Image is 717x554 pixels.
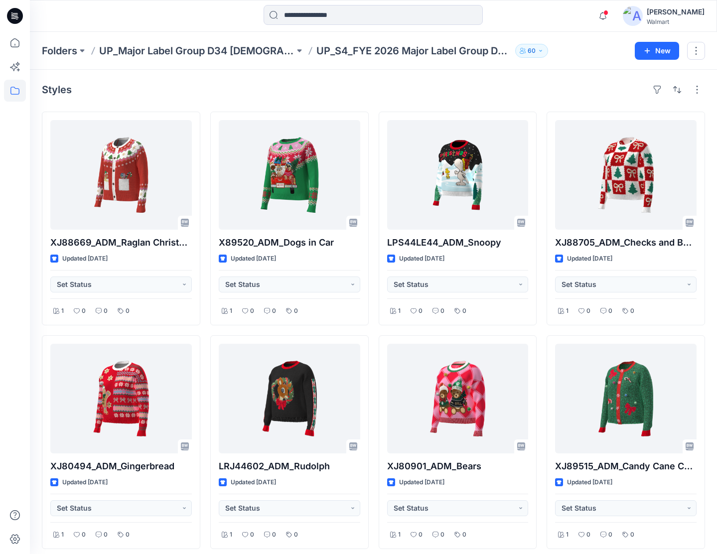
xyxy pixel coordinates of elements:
[50,344,192,453] a: XJ80494_ADM_Gingerbread
[462,530,466,540] p: 0
[566,306,569,316] p: 1
[635,42,679,60] button: New
[630,530,634,540] p: 0
[586,530,590,540] p: 0
[608,530,612,540] p: 0
[647,6,705,18] div: [PERSON_NAME]
[387,120,529,230] a: LPS44LE44_ADM_Snoopy
[272,530,276,540] p: 0
[104,530,108,540] p: 0
[608,306,612,316] p: 0
[50,236,192,250] p: XJ88669_ADM_Raglan Christmas Cardi
[440,306,444,316] p: 0
[566,530,569,540] p: 1
[50,459,192,473] p: XJ80494_ADM_Gingerbread
[419,530,423,540] p: 0
[219,459,360,473] p: LRJ44602_ADM_Rudolph
[462,306,466,316] p: 0
[515,44,548,58] button: 60
[567,254,612,264] p: Updated [DATE]
[398,306,401,316] p: 1
[126,530,130,540] p: 0
[62,254,108,264] p: Updated [DATE]
[230,530,232,540] p: 1
[50,120,192,230] a: XJ88669_ADM_Raglan Christmas Cardi
[555,344,697,453] a: XJ89515_ADM_Candy Cane Cardigan
[61,306,64,316] p: 1
[419,306,423,316] p: 0
[387,236,529,250] p: LPS44LE44_ADM_Snoopy
[555,120,697,230] a: XJ88705_ADM_Checks and Bows2
[231,477,276,488] p: Updated [DATE]
[387,344,529,453] a: XJ80901_ADM_Bears
[399,254,444,264] p: Updated [DATE]
[61,530,64,540] p: 1
[231,254,276,264] p: Updated [DATE]
[555,236,697,250] p: XJ88705_ADM_Checks and Bows2
[398,530,401,540] p: 1
[630,306,634,316] p: 0
[126,306,130,316] p: 0
[623,6,643,26] img: avatar
[528,45,536,56] p: 60
[82,530,86,540] p: 0
[272,306,276,316] p: 0
[219,344,360,453] a: LRJ44602_ADM_Rudolph
[42,44,77,58] a: Folders
[99,44,294,58] a: UP_Major Label Group D34 [DEMOGRAPHIC_DATA] Sweaters
[294,306,298,316] p: 0
[250,306,254,316] p: 0
[250,530,254,540] p: 0
[62,477,108,488] p: Updated [DATE]
[219,236,360,250] p: X89520_ADM_Dogs in Car
[586,306,590,316] p: 0
[440,530,444,540] p: 0
[567,477,612,488] p: Updated [DATE]
[42,84,72,96] h4: Styles
[294,530,298,540] p: 0
[555,459,697,473] p: XJ89515_ADM_Candy Cane Cardigan
[316,44,512,58] p: UP_S4_FYE 2026 Major Label Group D34 [DEMOGRAPHIC_DATA] SWEATERS
[399,477,444,488] p: Updated [DATE]
[82,306,86,316] p: 0
[219,120,360,230] a: X89520_ADM_Dogs in Car
[230,306,232,316] p: 1
[104,306,108,316] p: 0
[387,459,529,473] p: XJ80901_ADM_Bears
[647,18,705,25] div: Walmart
